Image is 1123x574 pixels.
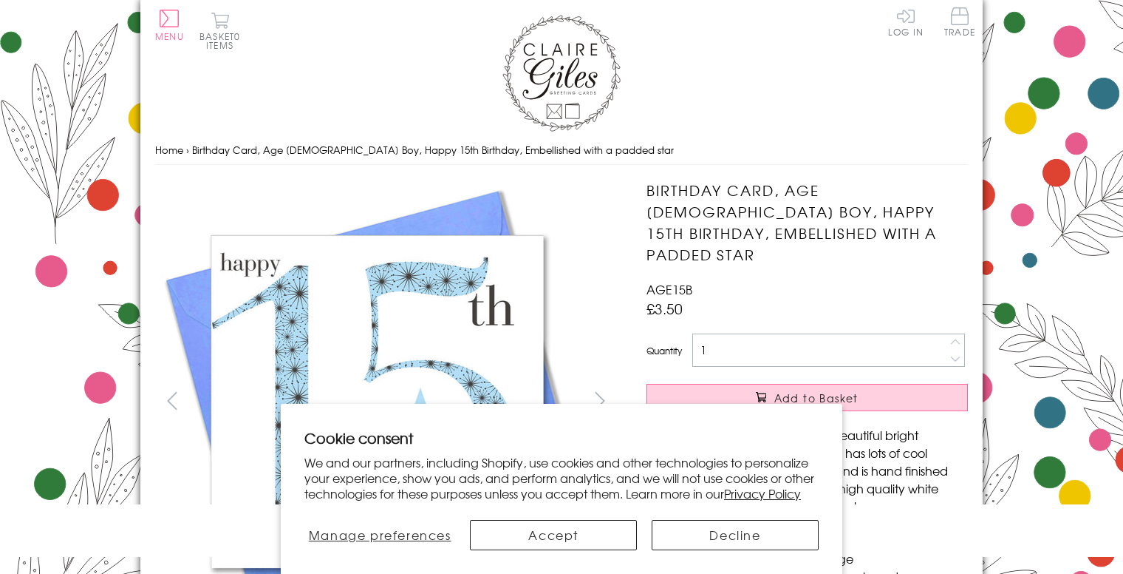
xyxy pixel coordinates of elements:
[724,484,801,502] a: Privacy Policy
[584,384,617,417] button: next
[470,520,637,550] button: Accept
[155,135,968,166] nav: breadcrumbs
[155,10,184,41] button: Menu
[944,7,975,39] a: Trade
[944,7,975,36] span: Trade
[646,298,683,319] span: £3.50
[155,30,184,43] span: Menu
[304,520,455,550] button: Manage preferences
[646,384,968,411] button: Add to Basket
[652,520,819,550] button: Decline
[888,7,924,36] a: Log In
[155,143,183,157] a: Home
[155,384,188,417] button: prev
[304,455,819,501] p: We and our partners, including Shopify, use cookies and other technologies to personalize your ex...
[192,143,674,157] span: Birthday Card, Age [DEMOGRAPHIC_DATA] Boy, Happy 15th Birthday, Embellished with a padded star
[206,30,240,52] span: 0 items
[199,12,240,50] button: Basket0 items
[502,15,621,132] img: Claire Giles Greetings Cards
[774,391,859,405] span: Add to Basket
[304,428,819,448] h2: Cookie consent
[646,180,968,265] h1: Birthday Card, Age [DEMOGRAPHIC_DATA] Boy, Happy 15th Birthday, Embellished with a padded star
[186,143,189,157] span: ›
[309,526,451,544] span: Manage preferences
[646,344,682,357] label: Quantity
[646,280,692,298] span: AGE15B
